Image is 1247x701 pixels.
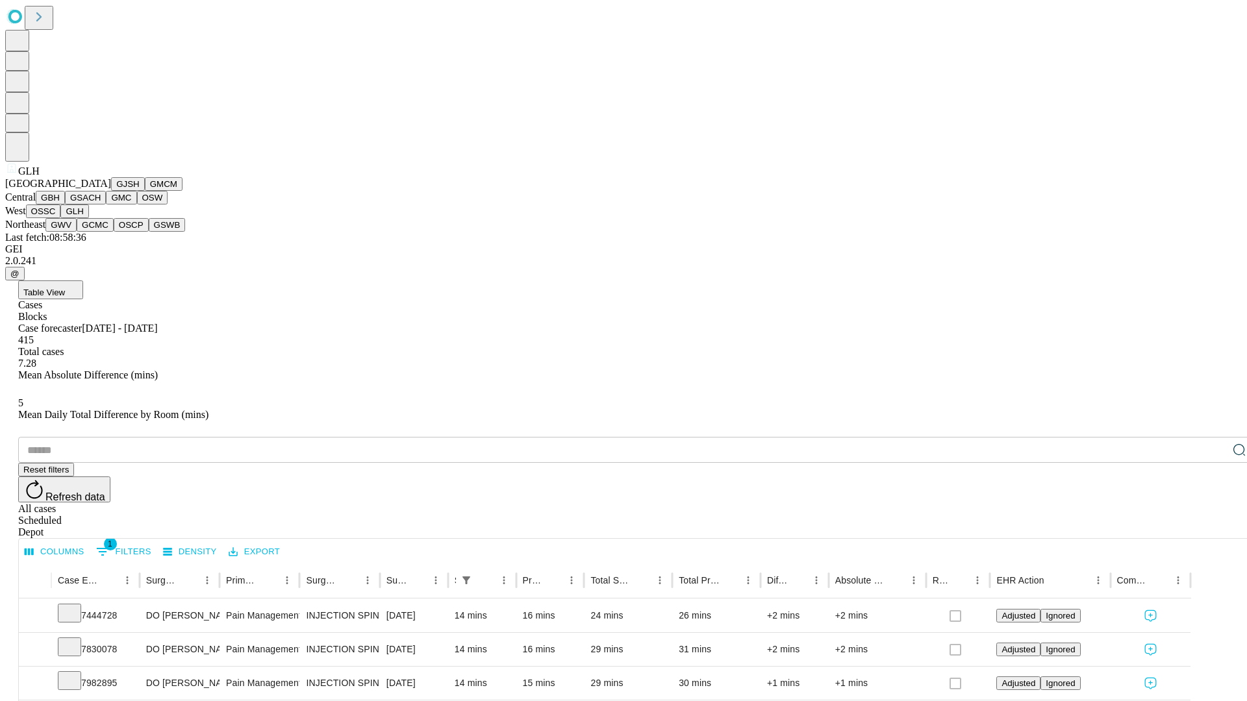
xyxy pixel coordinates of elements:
button: Adjusted [996,609,1040,622]
span: Total cases [18,346,64,357]
span: 7.28 [18,358,36,369]
span: [DATE] - [DATE] [82,323,157,334]
button: Export [225,542,283,562]
button: Sort [100,571,118,589]
span: Adjusted [1001,678,1035,688]
button: Sort [633,571,651,589]
div: 7982895 [58,667,133,700]
button: GLH [60,204,88,218]
div: 24 mins [590,599,666,632]
span: Case forecaster [18,323,82,334]
div: Comments [1117,575,1150,585]
div: +2 mins [767,633,822,666]
button: Refresh data [18,476,110,502]
button: GMCM [145,177,183,191]
div: 2.0.241 [5,255,1242,267]
button: Menu [562,571,581,589]
button: Menu [651,571,669,589]
button: GJSH [111,177,145,191]
div: Scheduled In Room Duration [455,575,456,585]
button: Sort [477,571,495,589]
button: Density [160,542,220,562]
div: Total Predicted Duration [679,575,720,585]
button: Menu [905,571,923,589]
div: DO [PERSON_NAME] [PERSON_NAME] [146,633,213,666]
button: Menu [278,571,296,589]
button: Sort [544,571,562,589]
button: Menu [1169,571,1187,589]
div: +2 mins [835,633,920,666]
button: Menu [968,571,987,589]
button: GCMC [77,218,114,232]
span: Refresh data [45,491,105,502]
button: Expand [25,672,45,695]
div: 15 mins [523,667,578,700]
div: 30 mins [679,667,754,700]
span: Mean Daily Total Difference by Room (mins) [18,409,208,420]
button: OSSC [26,204,61,218]
div: Resolved in EHR [933,575,950,585]
button: Sort [789,571,807,589]
button: Adjusted [996,676,1040,690]
div: INJECTION SPINE [MEDICAL_DATA] CERVICAL OR THORACIC [306,667,373,700]
div: 7830078 [58,633,133,666]
button: Ignored [1040,609,1080,622]
div: Absolute Difference [835,575,885,585]
div: 29 mins [590,633,666,666]
button: Sort [260,571,278,589]
button: Select columns [21,542,88,562]
span: @ [10,269,19,278]
div: Surgery Date [386,575,407,585]
button: Show filters [457,571,475,589]
div: Case Epic Id [58,575,99,585]
button: GWV [45,218,77,232]
button: Table View [18,280,83,299]
div: GEI [5,243,1242,255]
div: 7444728 [58,599,133,632]
div: [DATE] [386,633,442,666]
span: GLH [18,166,40,177]
span: Ignored [1046,678,1075,688]
div: DO [PERSON_NAME] [PERSON_NAME] [146,599,213,632]
div: Primary Service [226,575,258,585]
button: Ignored [1040,676,1080,690]
span: Mean Absolute Difference (mins) [18,369,158,380]
button: Sort [1046,571,1064,589]
span: Ignored [1046,645,1075,654]
button: Menu [807,571,825,589]
button: Sort [721,571,739,589]
div: 16 mins [523,633,578,666]
span: Adjusted [1001,611,1035,621]
div: +2 mins [835,599,920,632]
span: 415 [18,334,34,345]
span: Table View [23,288,65,297]
span: Reset filters [23,465,69,474]
div: +2 mins [767,599,822,632]
button: GBH [36,191,65,204]
span: Ignored [1046,611,1075,621]
span: Central [5,191,36,203]
span: Northeast [5,219,45,230]
button: GSWB [149,218,186,232]
div: 14 mins [455,599,510,632]
div: 14 mins [455,667,510,700]
div: 1 active filter [457,571,475,589]
button: Adjusted [996,643,1040,656]
button: OSW [137,191,168,204]
div: Predicted In Room Duration [523,575,544,585]
button: Menu [427,571,445,589]
button: Menu [739,571,757,589]
button: Menu [495,571,513,589]
button: Expand [25,605,45,628]
div: Difference [767,575,788,585]
div: 29 mins [590,667,666,700]
div: 31 mins [679,633,754,666]
div: Pain Management [226,599,293,632]
div: DO [PERSON_NAME] [PERSON_NAME] [146,667,213,700]
div: 26 mins [679,599,754,632]
button: Sort [409,571,427,589]
span: [GEOGRAPHIC_DATA] [5,178,111,189]
div: Pain Management [226,633,293,666]
button: Show filters [93,541,155,562]
div: INJECTION SPINE [MEDICAL_DATA] CERVICAL OR THORACIC [306,633,373,666]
